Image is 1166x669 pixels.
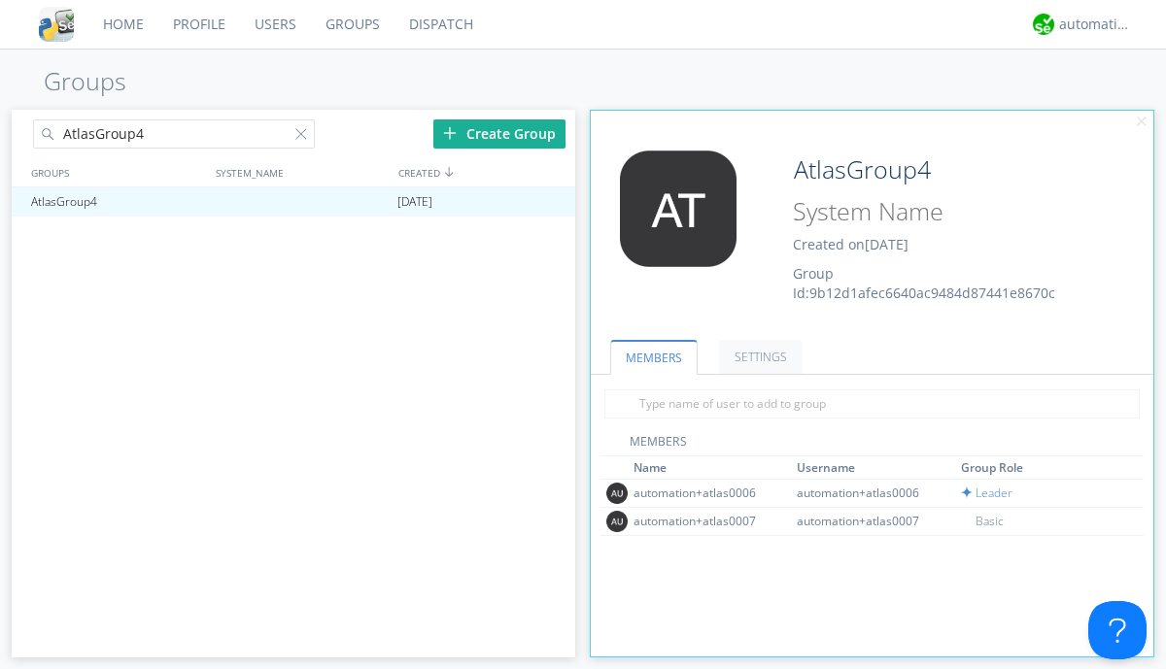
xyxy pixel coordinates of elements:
[634,513,779,529] div: automation+atlas0007
[961,513,1004,529] span: Basic
[604,389,1140,418] input: Type name of user to add to group
[958,456,1122,480] th: Toggle SortBy
[1059,15,1132,34] div: automation+atlas
[719,340,803,374] a: SETTINGS
[12,187,575,217] a: AtlasGroup4[DATE]
[610,340,698,375] a: MEMBERS
[1135,116,1149,129] img: cancel.svg
[606,511,628,532] img: 373638.png
[33,119,315,149] input: Search groups
[1088,601,1147,659] iframe: Toggle Customer Support
[793,264,1055,302] span: Group Id: 9b12d1afec6640ac9484d87441e8670c
[600,433,1145,456] div: MEMBERS
[39,7,74,42] img: cddb5a64eb264b2086981ab96f4c1ba7
[433,119,566,149] div: Create Group
[397,187,432,217] span: [DATE]
[606,483,628,504] img: 373638.png
[26,158,206,186] div: GROUPS
[786,151,1100,189] input: Group Name
[797,485,943,501] div: automation+atlas0006
[797,513,943,529] div: automation+atlas0007
[443,126,457,140] img: plus.svg
[961,485,1012,501] span: Leader
[1033,14,1054,35] img: d2d01cd9b4174d08988066c6d424eccd
[394,158,577,186] div: CREATED
[786,193,1100,230] input: System Name
[605,151,751,267] img: 373638.png
[794,456,958,480] th: Toggle SortBy
[634,485,779,501] div: automation+atlas0006
[631,456,795,480] th: Toggle SortBy
[211,158,394,186] div: SYSTEM_NAME
[793,235,909,253] span: Created on
[865,235,909,253] span: [DATE]
[26,187,208,217] div: AtlasGroup4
